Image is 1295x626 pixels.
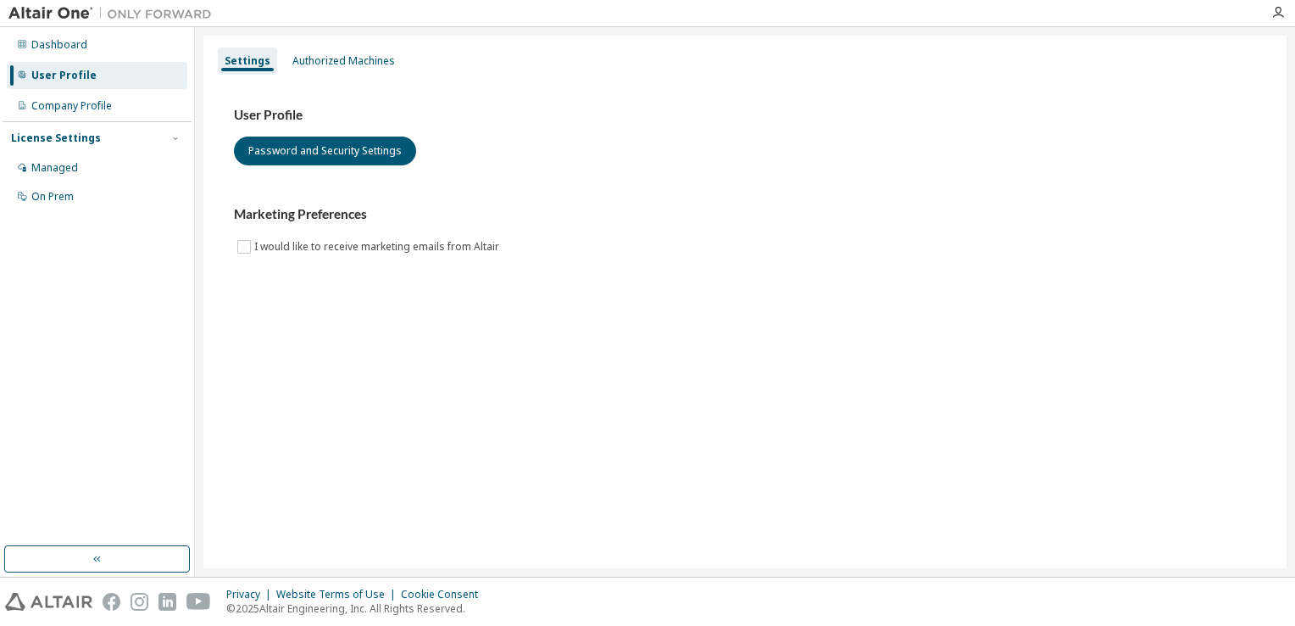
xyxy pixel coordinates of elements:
[31,161,78,175] div: Managed
[5,593,92,611] img: altair_logo.svg
[158,593,176,611] img: linkedin.svg
[234,137,416,165] button: Password and Security Settings
[31,38,87,52] div: Dashboard
[186,593,211,611] img: youtube.svg
[31,99,112,113] div: Company Profile
[226,588,276,601] div: Privacy
[103,593,120,611] img: facebook.svg
[254,237,503,257] label: I would like to receive marketing emails from Altair
[8,5,220,22] img: Altair One
[31,69,97,82] div: User Profile
[226,601,488,616] p: © 2025 Altair Engineering, Inc. All Rights Reserved.
[225,54,270,68] div: Settings
[276,588,401,601] div: Website Terms of Use
[131,593,148,611] img: instagram.svg
[234,107,1256,124] h3: User Profile
[292,54,395,68] div: Authorized Machines
[401,588,488,601] div: Cookie Consent
[31,190,74,204] div: On Prem
[11,131,101,145] div: License Settings
[234,206,1256,223] h3: Marketing Preferences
